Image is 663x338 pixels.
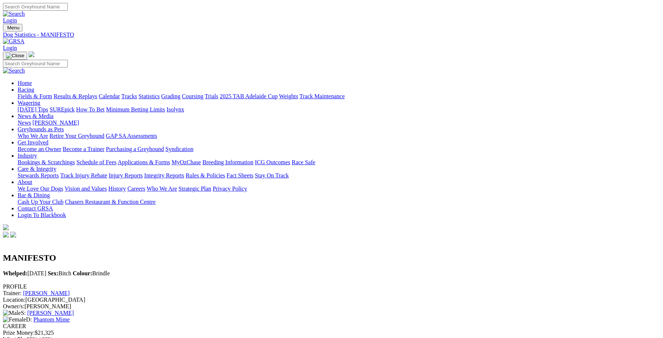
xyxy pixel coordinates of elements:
a: Statistics [139,93,160,99]
a: Login [3,45,17,51]
a: Cash Up Your Club [18,199,63,205]
a: How To Bet [76,106,105,113]
a: Trials [205,93,218,99]
a: Fields & Form [18,93,52,99]
input: Search [3,3,68,11]
span: Bitch [48,270,71,276]
a: Results & Replays [54,93,97,99]
span: Prize Money: [3,330,35,336]
a: Greyhounds as Pets [18,126,64,132]
a: Rules & Policies [186,172,225,179]
a: Integrity Reports [144,172,184,179]
div: [PERSON_NAME] [3,303,660,310]
a: Retire Your Greyhound [50,133,105,139]
a: Chasers Restaurant & Function Centre [65,199,155,205]
div: Racing [18,93,660,100]
a: [PERSON_NAME] [23,290,70,296]
div: Bar & Dining [18,199,660,205]
a: Care & Integrity [18,166,56,172]
a: Who We Are [147,185,177,192]
a: [PERSON_NAME] [32,120,79,126]
a: Bookings & Scratchings [18,159,75,165]
a: About [18,179,32,185]
b: Whelped: [3,270,28,276]
span: Trainer: [3,290,22,296]
span: Owner/s: [3,303,25,309]
div: News & Media [18,120,660,126]
a: SUREpick [50,106,74,113]
a: Minimum Betting Limits [106,106,165,113]
span: S: [3,310,26,316]
a: Racing [18,87,34,93]
img: facebook.svg [3,232,9,238]
div: Care & Integrity [18,172,660,179]
a: Phantom Mime [33,316,70,323]
b: Sex: [48,270,58,276]
a: Become an Owner [18,146,61,152]
img: Female [3,316,26,323]
a: Privacy Policy [213,185,247,192]
a: Industry [18,153,37,159]
a: Breeding Information [202,159,253,165]
a: News [18,120,31,126]
img: Search [3,11,25,17]
img: logo-grsa-white.png [29,51,34,57]
div: PROFILE [3,283,660,290]
button: Toggle navigation [3,24,22,32]
a: Stay On Track [255,172,289,179]
a: News & Media [18,113,54,119]
input: Search [3,60,68,67]
a: Become a Trainer [63,146,105,152]
a: Syndication [165,146,193,152]
a: Who We Are [18,133,48,139]
a: Coursing [182,93,204,99]
a: GAP SA Assessments [106,133,157,139]
a: Careers [127,185,145,192]
div: CAREER [3,323,660,330]
a: Track Maintenance [300,93,345,99]
a: We Love Our Dogs [18,185,63,192]
a: Fact Sheets [227,172,253,179]
span: Location: [3,297,25,303]
span: [DATE] [3,270,46,276]
span: D: [3,316,32,323]
a: Contact GRSA [18,205,53,212]
div: Get Involved [18,146,660,153]
a: Schedule of Fees [76,159,116,165]
a: 2025 TAB Adelaide Cup [220,93,278,99]
a: Wagering [18,100,40,106]
a: Login To Blackbook [18,212,66,218]
a: Calendar [99,93,120,99]
div: About [18,185,660,192]
a: Stewards Reports [18,172,59,179]
a: [DATE] Tips [18,106,48,113]
a: ICG Outcomes [255,159,290,165]
img: GRSA [3,38,25,45]
a: MyOzChase [172,159,201,165]
span: Brindle [73,270,110,276]
img: Close [6,53,24,59]
button: Toggle navigation [3,52,27,60]
div: Industry [18,159,660,166]
a: Isolynx [166,106,184,113]
b: Colour: [73,270,92,276]
img: logo-grsa-white.png [3,224,9,230]
a: Weights [279,93,298,99]
div: Greyhounds as Pets [18,133,660,139]
a: Strategic Plan [179,185,211,192]
a: Home [18,80,32,86]
a: Grading [161,93,180,99]
a: Purchasing a Greyhound [106,146,164,152]
a: Injury Reports [109,172,143,179]
h2: MANIFESTO [3,253,660,263]
a: Get Involved [18,139,48,146]
a: Applications & Forms [118,159,170,165]
a: Bar & Dining [18,192,50,198]
img: twitter.svg [10,232,16,238]
a: Vision and Values [65,185,107,192]
a: Tracks [121,93,137,99]
a: Dog Statistics - MANIFESTO [3,32,660,38]
a: Race Safe [292,159,315,165]
img: Male [3,310,21,316]
a: History [108,185,126,192]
